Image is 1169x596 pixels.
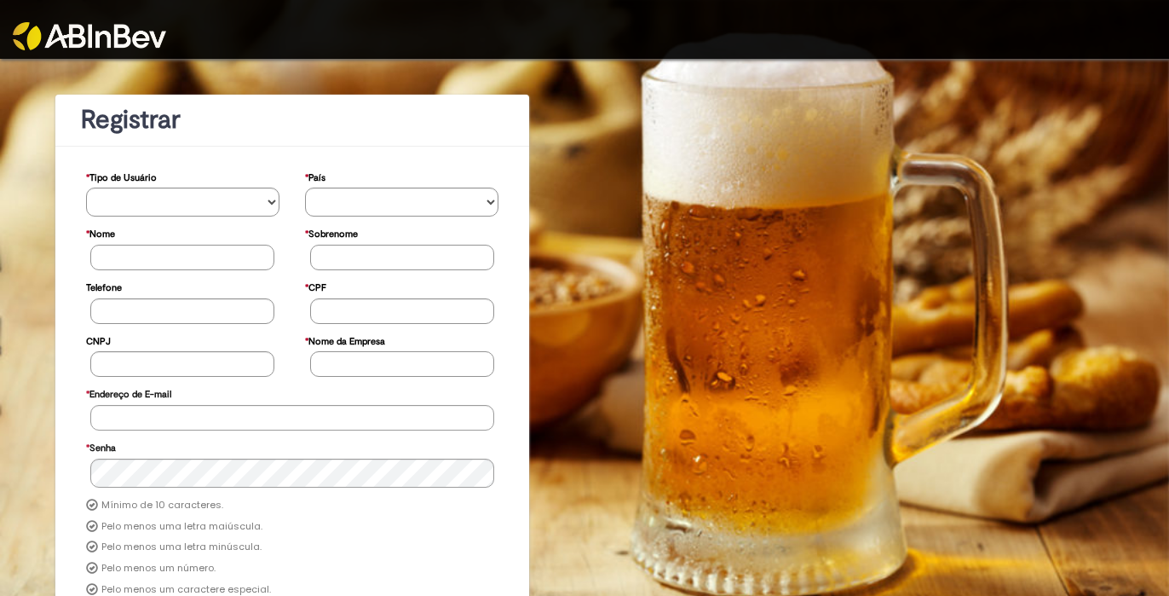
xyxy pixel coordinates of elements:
[86,274,122,298] label: Telefone
[101,562,216,576] label: Pelo menos um número.
[101,541,262,554] label: Pelo menos uma letra minúscula.
[86,164,157,188] label: Tipo de Usuário
[305,220,358,245] label: Sobrenome
[305,274,326,298] label: CPF
[86,327,111,352] label: CNPJ
[305,327,385,352] label: Nome da Empresa
[305,164,325,188] label: País
[81,106,504,134] h1: Registrar
[101,520,262,534] label: Pelo menos uma letra maiúscula.
[101,499,223,512] label: Mínimo de 10 caracteres.
[13,22,166,50] img: ABInbev-white.png
[86,220,115,245] label: Nome
[86,434,116,459] label: Senha
[86,380,171,405] label: Endereço de E-mail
